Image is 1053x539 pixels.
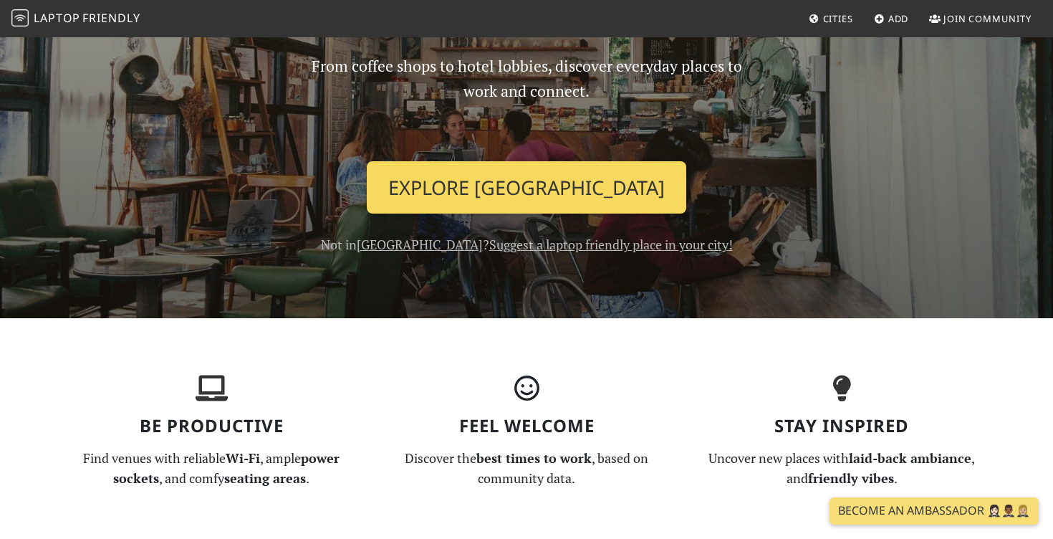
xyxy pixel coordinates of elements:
[923,6,1037,32] a: Join Community
[62,416,360,437] h3: Be Productive
[378,448,675,490] p: Discover the , based on community data.
[11,9,29,27] img: LaptopFriendly
[226,449,260,467] strong: Wi-Fi
[808,469,894,487] strong: friendly vibes
[34,10,80,26] span: Laptop
[299,54,754,149] p: From coffee shops to hotel lobbies, discover everyday places to work and connect.
[476,449,592,467] strong: best times to work
[868,6,915,32] a: Add
[82,10,140,26] span: Friendly
[357,236,483,253] a: [GEOGRAPHIC_DATA]
[803,6,859,32] a: Cities
[849,449,971,467] strong: laid-back ambiance
[693,416,991,437] h3: Stay Inspired
[888,12,909,25] span: Add
[830,497,1039,525] a: Become an Ambassador 🤵🏻‍♀️🤵🏾‍♂️🤵🏼‍♀️
[224,469,306,487] strong: seating areas
[943,12,1032,25] span: Join Community
[62,448,360,490] p: Find venues with reliable , ample , and comfy .
[11,6,140,32] a: LaptopFriendly LaptopFriendly
[367,161,686,214] a: Explore [GEOGRAPHIC_DATA]
[489,236,733,253] a: Suggest a laptop friendly place in your city!
[823,12,853,25] span: Cities
[378,416,675,437] h3: Feel Welcome
[321,236,733,253] span: Not in ?
[693,448,991,490] p: Uncover new places with , and .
